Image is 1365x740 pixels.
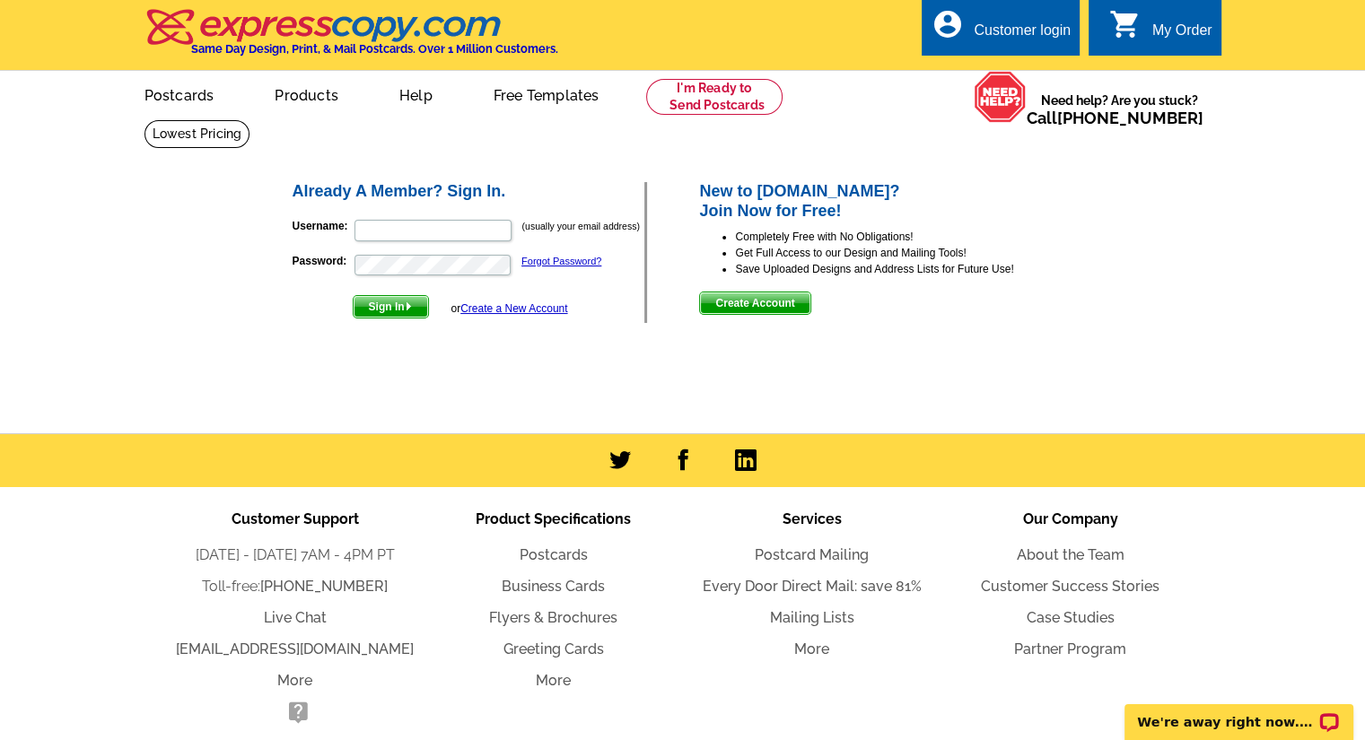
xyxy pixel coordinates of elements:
[277,672,312,689] a: More
[1152,22,1212,48] div: My Order
[502,578,605,595] a: Business Cards
[1023,510,1118,527] span: Our Company
[460,302,567,315] a: Create a New Account
[232,510,359,527] span: Customer Support
[354,296,428,318] span: Sign In
[293,218,353,234] label: Username:
[536,672,571,689] a: More
[405,302,413,310] img: button-next-arrow-white.png
[520,546,588,563] a: Postcards
[264,609,327,626] a: Live Chat
[1027,91,1212,127] span: Need help? Are you stuck?
[1014,640,1126,657] a: Partner Program
[735,245,1075,261] li: Get Full Access to our Design and Mailing Tools!
[1057,109,1203,127] a: [PHONE_NUMBER]
[166,576,424,597] li: Toll-free:
[755,546,869,563] a: Postcard Mailing
[699,182,1075,221] h2: New to [DOMAIN_NAME]? Join Now for Free!
[521,256,601,266] a: Forgot Password?
[451,300,567,317] div: or
[191,42,558,56] h4: Same Day Design, Print, & Mail Postcards. Over 1 Million Customers.
[931,8,963,40] i: account_circle
[1109,20,1212,42] a: shopping_cart My Order
[931,20,1071,42] a: account_circle Customer login
[476,510,631,527] span: Product Specifications
[503,640,604,657] a: Greeting Cards
[735,261,1075,277] li: Save Uploaded Designs and Address Lists for Future Use!
[700,292,809,314] span: Create Account
[1017,546,1124,563] a: About the Team
[293,182,645,202] h2: Already A Member? Sign In.
[166,544,424,566] li: [DATE] - [DATE] 7AM - 4PM PT
[1027,109,1203,127] span: Call
[981,578,1159,595] a: Customer Success Stories
[260,578,388,595] a: [PHONE_NUMBER]
[703,578,922,595] a: Every Door Direct Mail: save 81%
[770,609,854,626] a: Mailing Lists
[116,73,243,115] a: Postcards
[783,510,842,527] span: Services
[371,73,461,115] a: Help
[465,73,628,115] a: Free Templates
[144,22,558,56] a: Same Day Design, Print, & Mail Postcards. Over 1 Million Customers.
[794,640,829,657] a: More
[293,253,353,269] label: Password:
[353,295,429,318] button: Sign In
[699,292,810,315] button: Create Account
[1113,683,1365,740] iframe: LiveChat chat widget
[1109,8,1142,40] i: shopping_cart
[735,229,1075,245] li: Completely Free with No Obligations!
[246,73,367,115] a: Products
[974,22,1071,48] div: Customer login
[176,640,414,657] a: [EMAIL_ADDRESS][DOMAIN_NAME]
[489,609,617,626] a: Flyers & Brochures
[522,221,640,231] small: (usually your email address)
[1027,609,1115,626] a: Case Studies
[974,71,1027,123] img: help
